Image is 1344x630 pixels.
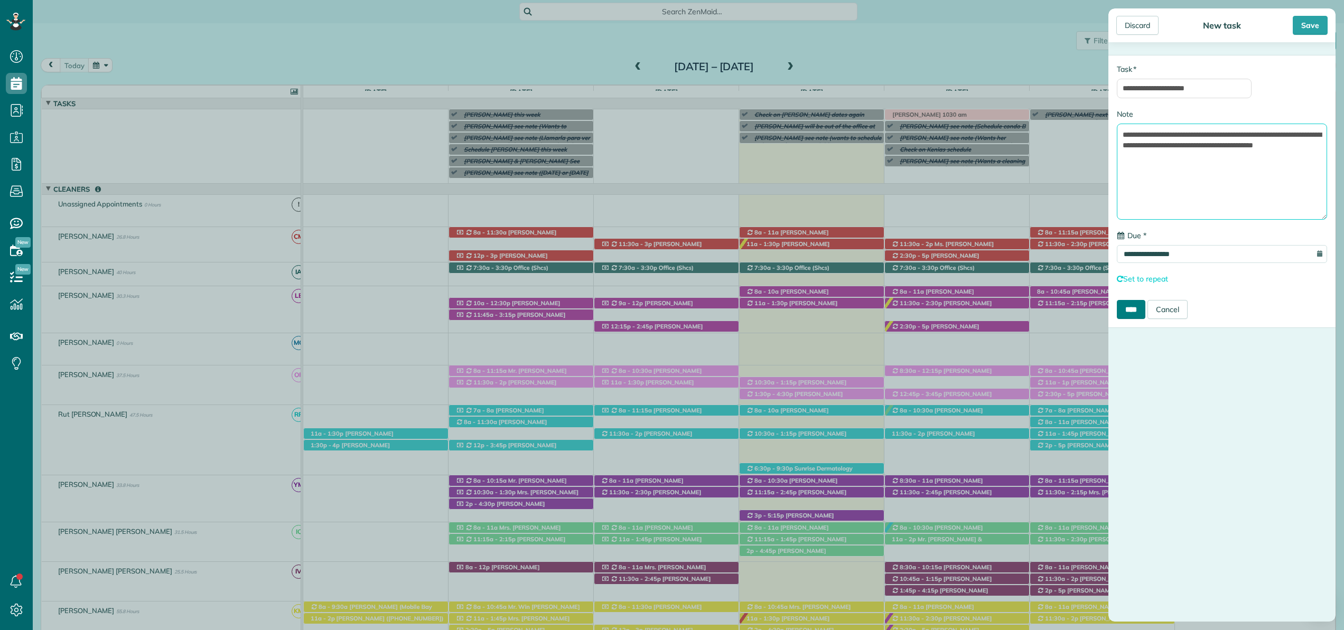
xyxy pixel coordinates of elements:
label: Task [1117,64,1136,74]
div: Discard [1116,16,1159,35]
a: Cancel [1147,300,1188,319]
label: Note [1117,109,1133,119]
div: Save [1293,16,1328,35]
label: Due [1117,230,1146,241]
span: New [15,264,31,275]
span: New [15,237,31,248]
div: New task [1200,20,1244,31]
a: Set to repeat [1117,274,1168,284]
